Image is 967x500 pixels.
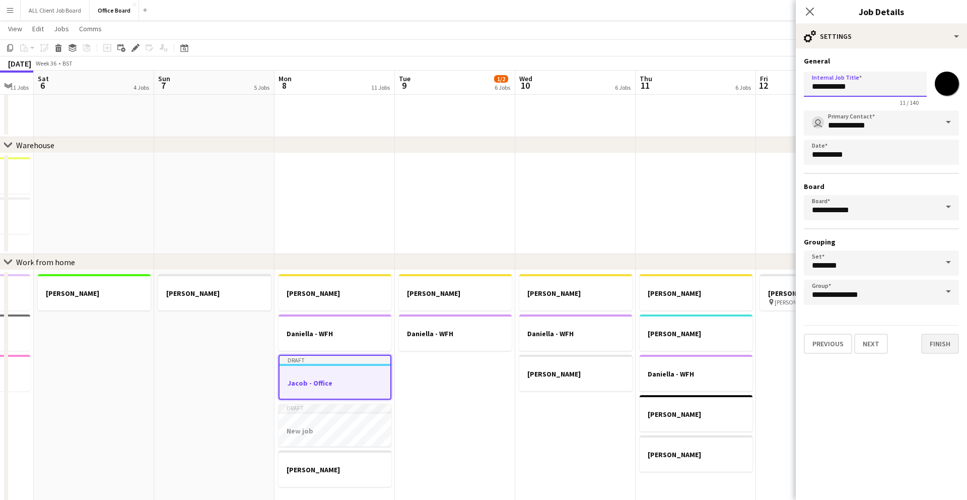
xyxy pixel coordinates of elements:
span: View [8,24,22,33]
span: Comms [79,24,102,33]
app-job-card: [PERSON_NAME] [519,355,632,391]
button: Previous [804,334,852,354]
h3: Job Details [796,5,967,18]
h3: [PERSON_NAME] [519,369,632,379]
h3: General [804,56,959,66]
span: Thu [640,74,652,83]
span: 1/2 [494,75,508,83]
h3: [PERSON_NAME] [399,289,512,298]
span: 7 [157,80,170,91]
span: Tue [399,74,410,83]
app-job-card: [PERSON_NAME] - WFH [PERSON_NAME] - WFH [760,274,873,310]
h3: Daniella - WFH [640,369,752,379]
div: Warehouse [16,140,54,150]
span: 9 [397,80,410,91]
h3: [PERSON_NAME] [640,289,752,298]
app-job-card: [PERSON_NAME] [640,315,752,351]
div: Work from home [16,257,75,267]
span: Sun [158,74,170,83]
a: Jobs [50,22,73,35]
div: 6 Jobs [495,84,510,91]
div: DraftJacob - Office [279,355,391,400]
span: Wed [519,74,532,83]
app-job-card: DraftNew job [279,404,391,447]
span: Sat [38,74,49,83]
app-job-card: [PERSON_NAME] [158,274,271,310]
div: 6 Jobs [615,84,631,91]
span: 11 / 140 [891,99,927,106]
div: Settings [796,24,967,48]
h3: [PERSON_NAME] [158,289,271,298]
h3: Grouping [804,237,959,246]
h3: [PERSON_NAME] [279,289,391,298]
app-job-card: [PERSON_NAME] [279,274,391,310]
button: Finish [921,334,959,354]
app-job-card: [PERSON_NAME] [640,274,752,310]
span: Fri [760,74,768,83]
button: Next [854,334,888,354]
h3: Daniella - WFH [279,329,391,338]
app-job-card: [PERSON_NAME] [399,274,512,310]
div: 11 Jobs [10,84,29,91]
h3: Jacob - Office [280,379,390,388]
h3: [PERSON_NAME] - WFH [760,289,873,298]
div: Draft [279,404,391,412]
app-job-card: [PERSON_NAME] [279,451,391,487]
a: Comms [75,22,106,35]
a: View [4,22,26,35]
div: BST [62,59,73,67]
span: 6 [36,80,49,91]
h3: [PERSON_NAME] [279,465,391,474]
span: 12 [758,80,768,91]
span: [PERSON_NAME] - WFH [775,298,833,306]
div: [DATE] [8,58,31,69]
h3: Daniella - WFH [519,329,632,338]
div: 6 Jobs [735,84,751,91]
span: Mon [279,74,292,83]
div: Draft [280,356,390,364]
span: Edit [32,24,44,33]
button: Office Board [90,1,139,20]
app-job-card: [PERSON_NAME] [519,274,632,310]
h3: Board [804,182,959,191]
app-job-card: Daniella - WFH [399,315,512,351]
app-job-card: [PERSON_NAME] [640,395,752,431]
span: Week 36 [33,59,58,67]
app-job-card: [PERSON_NAME] [640,435,752,472]
div: 4 Jobs [133,84,149,91]
span: 11 [638,80,652,91]
h3: [PERSON_NAME] [640,450,752,459]
app-job-card: [PERSON_NAME] [38,274,151,310]
app-job-card: Daniella - WFH [279,315,391,351]
div: 5 Jobs [254,84,269,91]
h3: Daniella - WFH [399,329,512,338]
app-job-card: Daniella - WFH [519,315,632,351]
div: 11 Jobs [371,84,390,91]
h3: [PERSON_NAME] [519,289,632,298]
span: 10 [518,80,532,91]
h3: New job [279,426,391,435]
h3: [PERSON_NAME] [640,410,752,419]
app-job-card: Daniella - WFH [640,355,752,391]
a: Edit [28,22,48,35]
h3: [PERSON_NAME] [640,329,752,338]
span: 8 [277,80,292,91]
h3: [PERSON_NAME] [38,289,151,298]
